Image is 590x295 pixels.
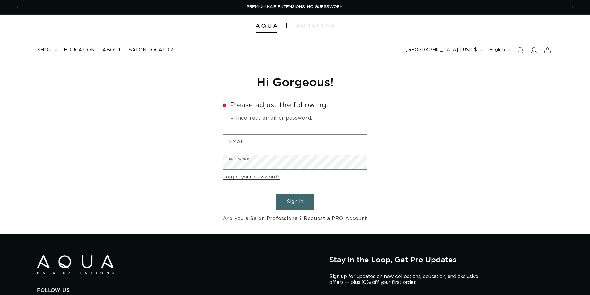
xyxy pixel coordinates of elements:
span: Education [64,47,95,53]
span: About [102,47,121,53]
h2: Stay in the Loop, Get Pro Updates [329,255,553,264]
span: English [489,47,505,53]
p: Sign up for updates on new collections, education, and exclusive offers — plus 10% off your first... [329,274,483,285]
li: Incorrect email or password. [236,114,367,122]
button: [GEOGRAPHIC_DATA] | USD $ [402,44,486,56]
input: Email [223,135,367,149]
summary: Search [514,43,527,57]
span: Salon Locator [129,47,173,53]
h2: Please adjust the following: [223,102,367,109]
button: English [486,44,514,56]
a: About [99,43,125,57]
a: Salon Locator [125,43,177,57]
span: shop [37,47,52,53]
h2: Follow Us [37,287,320,294]
a: Forgot your password? [223,173,280,182]
span: [GEOGRAPHIC_DATA] | USD $ [406,47,477,53]
button: Next announcement [566,2,579,13]
button: Previous announcement [11,2,24,13]
a: Are you a Salon Professional? Request a PRO Account [223,214,367,223]
summary: shop [33,43,60,57]
img: Aqua Hair Extensions [256,24,277,28]
img: aqualyna.com [296,24,334,27]
span: PREMIUM HAIR EXTENSIONS. NO GUESSWORK. [247,5,343,9]
img: Aqua Hair Extensions [37,255,114,274]
h1: Hi Gorgeous! [223,74,367,89]
a: Education [60,43,99,57]
button: Sign in [276,194,314,210]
